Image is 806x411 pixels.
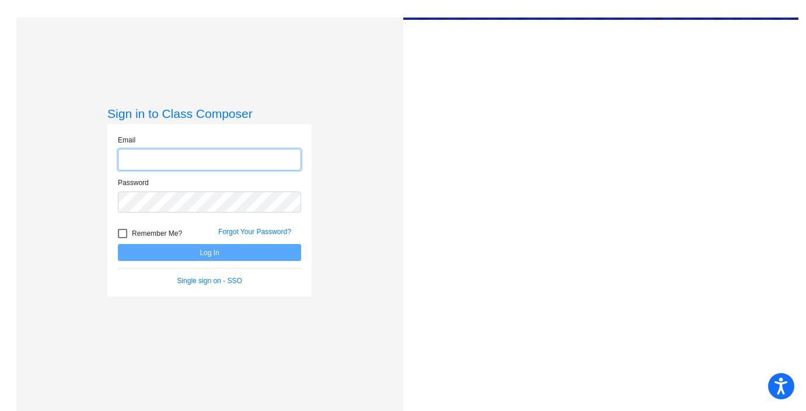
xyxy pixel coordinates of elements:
span: Remember Me? [132,227,182,241]
a: Forgot Your Password? [218,228,291,236]
label: Email [118,135,135,145]
a: Single sign on - SSO [177,277,242,285]
h3: Sign in to Class Composer [107,106,312,121]
button: Log In [118,244,301,261]
label: Password [118,177,149,188]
